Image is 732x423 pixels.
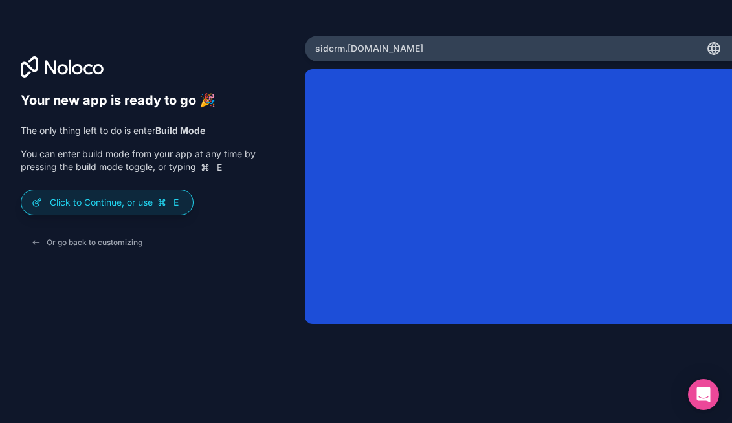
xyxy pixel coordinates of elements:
[214,162,225,173] span: E
[315,42,423,55] span: sidcrm .[DOMAIN_NAME]
[50,196,183,209] p: Click to Continue, or use
[688,379,719,410] div: Open Intercom Messenger
[21,231,153,254] button: Or go back to customizing
[21,92,284,109] h6: Your new app is ready to go 🎉
[305,69,732,324] iframe: App Preview
[155,125,205,136] strong: Build Mode
[21,124,284,137] p: The only thing left to do is enter
[171,197,181,208] span: E
[21,147,284,174] p: You can enter build mode from your app at any time by pressing the build mode toggle, or typing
